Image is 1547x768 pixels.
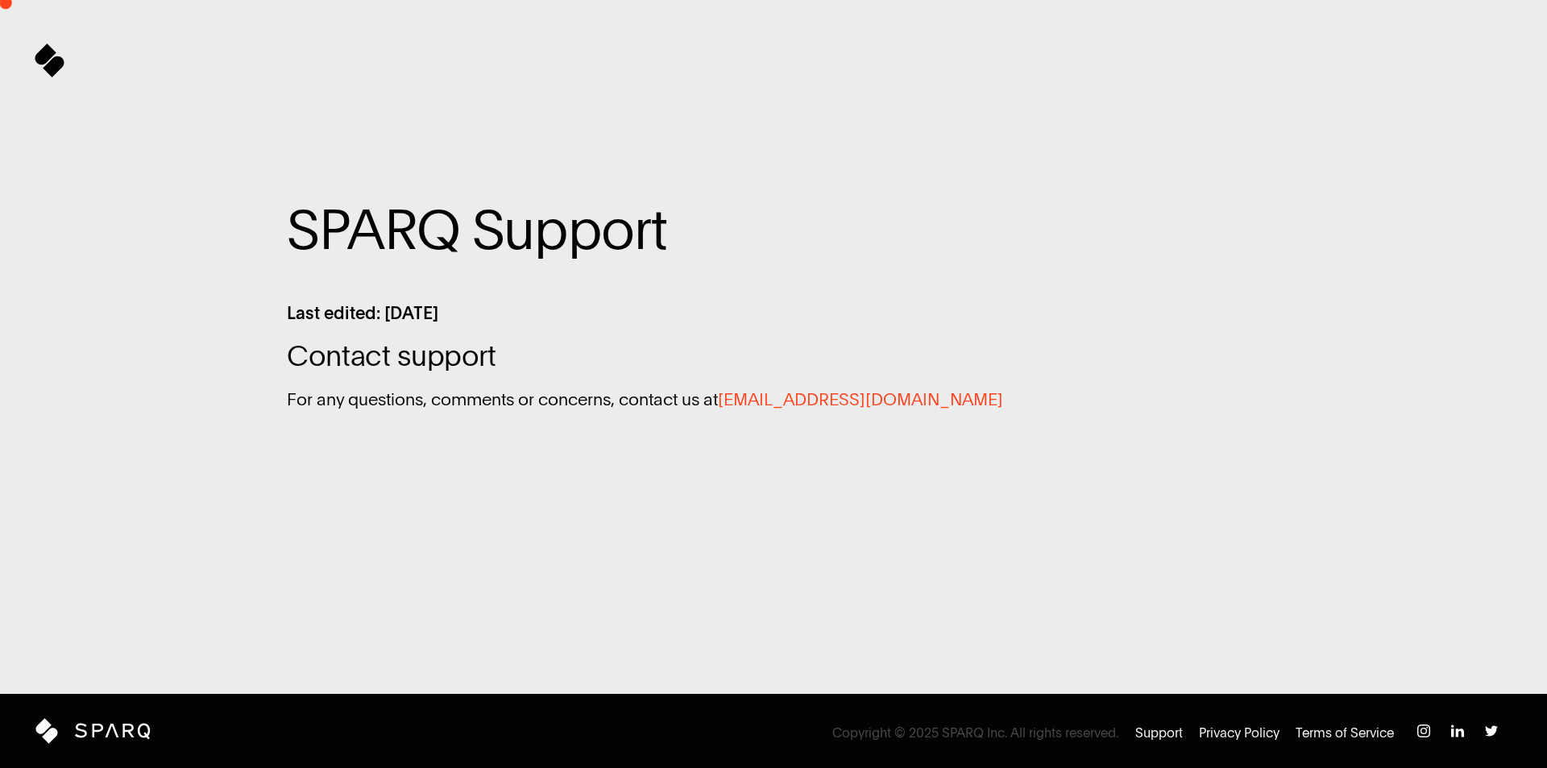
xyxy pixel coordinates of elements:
span: Contact support [287,342,1260,372]
span: SPARQ Support [287,201,666,259]
a: Terms of Service [1296,724,1394,742]
span: Last edited: 8 Mar 2025 [287,305,1260,322]
span: Contact support [287,342,496,372]
a: Privacy Policy [1199,724,1279,742]
span: Copyright © 2025 SPARQ Inc. All rights reserved. [832,724,1119,742]
img: Instagram [1485,724,1498,737]
a: [EMAIL_ADDRESS][DOMAIN_NAME] [718,388,1003,411]
span: SPARQ Support [287,201,1109,259]
p: For any questions, comments or concerns, contact us at [287,388,1260,411]
span: Last edited: [DATE] [287,305,438,322]
a: Support [1135,724,1183,742]
img: Instagram [1417,724,1430,737]
img: Instagram [1451,724,1464,737]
